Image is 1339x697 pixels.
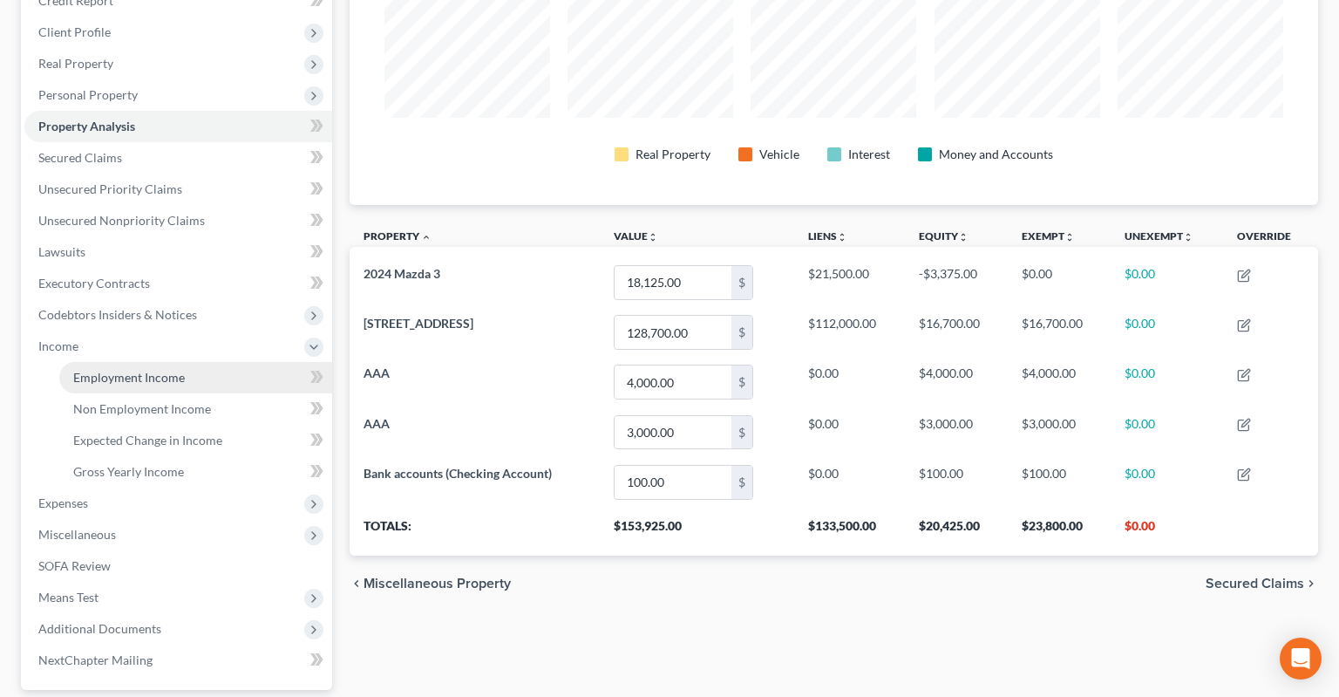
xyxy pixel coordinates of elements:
[731,466,752,499] div: $
[794,407,905,457] td: $0.00
[794,457,905,507] td: $0.00
[1008,257,1111,307] td: $0.00
[59,456,332,488] a: Gross Yearly Income
[350,577,364,591] i: chevron_left
[1280,638,1322,680] div: Open Intercom Messenger
[73,401,211,416] span: Non Employment Income
[38,150,122,165] span: Secured Claims
[364,416,390,431] span: AAA
[939,146,1053,163] div: Money and Accounts
[364,577,511,591] span: Miscellaneous Property
[1064,232,1075,243] i: unfold_more
[600,507,793,556] th: $153,925.00
[615,266,731,299] input: 0.00
[905,358,1008,407] td: $4,000.00
[38,307,197,322] span: Codebtors Insiders & Notices
[1008,457,1111,507] td: $100.00
[905,507,1008,556] th: $20,425.00
[636,146,710,163] div: Real Property
[24,550,332,582] a: SOFA Review
[38,621,161,636] span: Additional Documents
[648,232,658,243] i: unfold_more
[24,236,332,268] a: Lawsuits
[24,142,332,174] a: Secured Claims
[905,308,1008,358] td: $16,700.00
[1111,257,1223,307] td: $0.00
[794,358,905,407] td: $0.00
[1206,577,1304,591] span: Secured Claims
[1111,507,1223,556] th: $0.00
[24,174,332,205] a: Unsecured Priority Claims
[1125,229,1193,243] a: Unexemptunfold_more
[731,266,752,299] div: $
[905,457,1008,507] td: $100.00
[731,366,752,399] div: $
[38,244,85,259] span: Lawsuits
[350,507,600,556] th: Totals:
[73,370,185,385] span: Employment Income
[364,229,432,243] a: Property expand_less
[24,205,332,236] a: Unsecured Nonpriority Claims
[958,232,969,243] i: unfold_more
[38,590,99,605] span: Means Test
[905,407,1008,457] td: $3,000.00
[615,316,731,349] input: 0.00
[794,308,905,358] td: $112,000.00
[38,276,150,290] span: Executory Contracts
[731,316,752,349] div: $
[794,507,905,556] th: $133,500.00
[59,362,332,393] a: Employment Income
[1008,507,1111,556] th: $23,800.00
[1008,407,1111,457] td: $3,000.00
[24,268,332,299] a: Executory Contracts
[364,316,473,331] span: [STREET_ADDRESS]
[421,232,432,243] i: expand_less
[59,393,332,425] a: Non Employment Income
[350,577,511,591] button: chevron_left Miscellaneous Property
[615,466,731,499] input: 0.00
[1111,407,1223,457] td: $0.00
[848,146,890,163] div: Interest
[1111,308,1223,358] td: $0.00
[364,266,440,281] span: 2024 Mazda 3
[615,416,731,449] input: 0.00
[794,257,905,307] td: $21,500.00
[731,416,752,449] div: $
[38,653,153,667] span: NextChapter Mailing
[38,213,205,228] span: Unsecured Nonpriority Claims
[38,87,138,102] span: Personal Property
[38,558,111,573] span: SOFA Review
[364,466,552,481] span: Bank accounts (Checking Account)
[24,111,332,142] a: Property Analysis
[905,257,1008,307] td: -$3,375.00
[1183,232,1193,243] i: unfold_more
[759,146,799,163] div: Vehicle
[73,464,184,479] span: Gross Yearly Income
[38,119,135,133] span: Property Analysis
[364,366,390,380] span: AAA
[38,181,182,196] span: Unsecured Priority Claims
[837,232,847,243] i: unfold_more
[38,24,111,39] span: Client Profile
[1223,219,1318,258] th: Override
[1206,577,1318,591] button: Secured Claims chevron_right
[38,56,113,71] span: Real Property
[38,495,88,510] span: Expenses
[73,433,222,448] span: Expected Change in Income
[1008,358,1111,407] td: $4,000.00
[919,229,969,243] a: Equityunfold_more
[614,229,658,243] a: Valueunfold_more
[38,338,78,353] span: Income
[1304,577,1318,591] i: chevron_right
[59,425,332,456] a: Expected Change in Income
[1111,358,1223,407] td: $0.00
[1111,457,1223,507] td: $0.00
[24,645,332,676] a: NextChapter Mailing
[808,229,847,243] a: Liensunfold_more
[1022,229,1075,243] a: Exemptunfold_more
[1008,308,1111,358] td: $16,700.00
[38,527,116,542] span: Miscellaneous
[615,366,731,399] input: 0.00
